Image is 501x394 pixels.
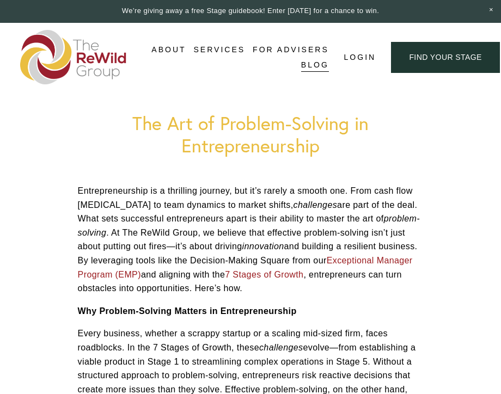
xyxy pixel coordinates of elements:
h1: The Art of Problem-Solving in Entrepreneurship [78,112,424,157]
a: folder dropdown [193,42,245,57]
p: Entrepreneurship is a thrilling journey, but it’s rarely a smooth one. From cash flow [MEDICAL_DA... [78,184,424,295]
a: find your stage [391,42,500,73]
strong: Why Problem-Solving Matters in Entrepreneurship [78,306,297,316]
a: Login [344,51,376,64]
a: For Advisers [253,42,329,57]
img: The ReWild Group [20,30,127,84]
a: Exceptional Manager Program (EMP) [78,256,413,279]
a: folder dropdown [151,42,186,57]
em: problem-solving [78,214,420,237]
a: Blog [301,57,329,72]
span: About [151,43,186,57]
em: innovation [242,242,284,251]
span: Services [193,43,245,57]
a: 7 Stages of Growth [225,270,303,279]
em: challenges [259,343,303,352]
em: challenges [294,200,338,210]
